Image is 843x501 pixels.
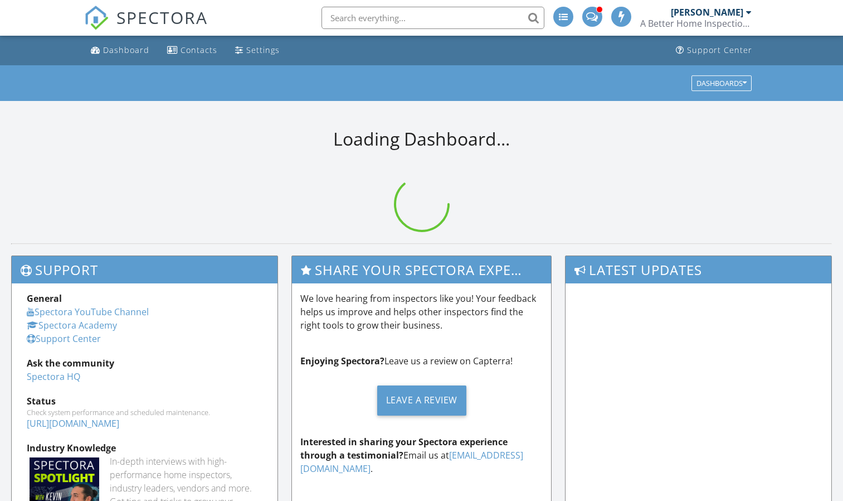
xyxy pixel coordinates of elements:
a: Dashboard [86,40,154,61]
a: Contacts [163,40,222,61]
a: Leave a Review [300,377,543,424]
a: Spectora HQ [27,370,80,383]
div: Contacts [181,45,217,55]
a: Support Center [27,333,101,345]
a: Settings [231,40,284,61]
a: Spectora Academy [27,319,117,331]
strong: Interested in sharing your Spectora experience through a testimonial? [300,436,508,461]
div: Dashboards [696,79,747,87]
div: Industry Knowledge [27,441,262,455]
a: Spectora YouTube Channel [27,306,149,318]
div: Support Center [687,45,752,55]
div: Leave a Review [377,386,466,416]
strong: General [27,292,62,305]
div: Dashboard [103,45,149,55]
div: Status [27,394,262,408]
img: The Best Home Inspection Software - Spectora [84,6,109,30]
a: [EMAIL_ADDRESS][DOMAIN_NAME] [300,449,523,475]
h3: Support [12,256,277,283]
a: [URL][DOMAIN_NAME] [27,417,119,430]
div: A Better Home Inspection By Forsters, Inc. [640,18,752,29]
div: Settings [246,45,280,55]
strong: Enjoying Spectora? [300,355,384,367]
p: Leave us a review on Capterra! [300,354,543,368]
a: Support Center [671,40,757,61]
div: [PERSON_NAME] [671,7,743,18]
div: Ask the community [27,357,262,370]
input: Search everything... [321,7,544,29]
h3: Share Your Spectora Experience [292,256,551,283]
span: SPECTORA [116,6,208,29]
button: Dashboards [691,75,752,91]
p: Email us at . [300,435,543,475]
div: Check system performance and scheduled maintenance. [27,408,262,417]
p: We love hearing from inspectors like you! Your feedback helps us improve and helps other inspecto... [300,292,543,332]
h3: Latest Updates [566,256,831,283]
a: SPECTORA [84,15,208,38]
